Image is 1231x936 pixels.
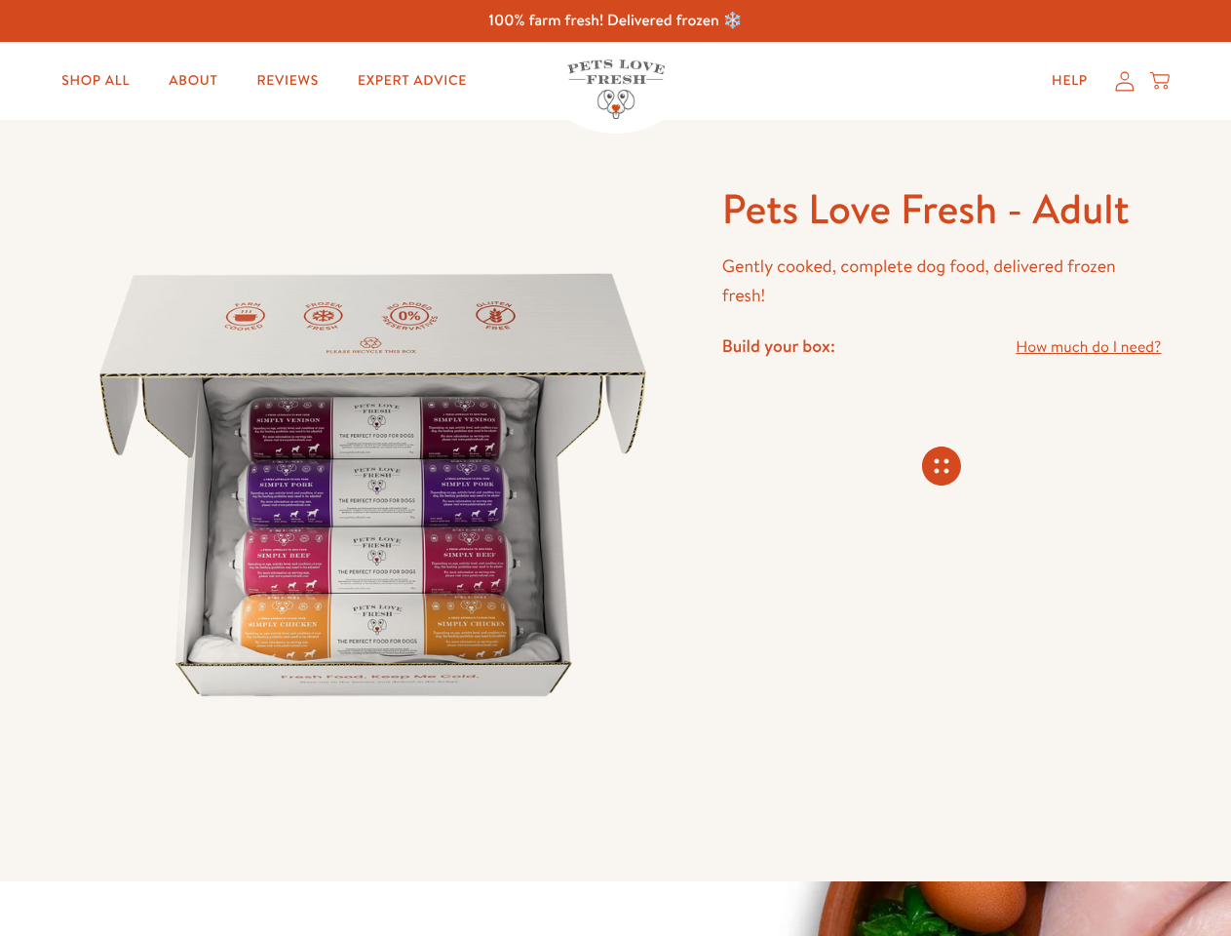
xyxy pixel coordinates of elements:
[1036,61,1103,100] a: Help
[722,182,1162,236] h1: Pets Love Fresh - Adult
[153,61,233,100] a: About
[722,334,835,357] h4: Build your box:
[567,59,665,119] img: Pets Love Fresh
[342,61,482,100] a: Expert Advice
[46,61,145,100] a: Shop All
[1016,334,1161,361] a: How much do I need?
[241,61,333,100] a: Reviews
[722,252,1162,311] p: Gently cooked, complete dog food, delivered frozen fresh!
[70,182,675,788] img: Pets Love Fresh - Adult
[922,447,961,486] svg: Connecting store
